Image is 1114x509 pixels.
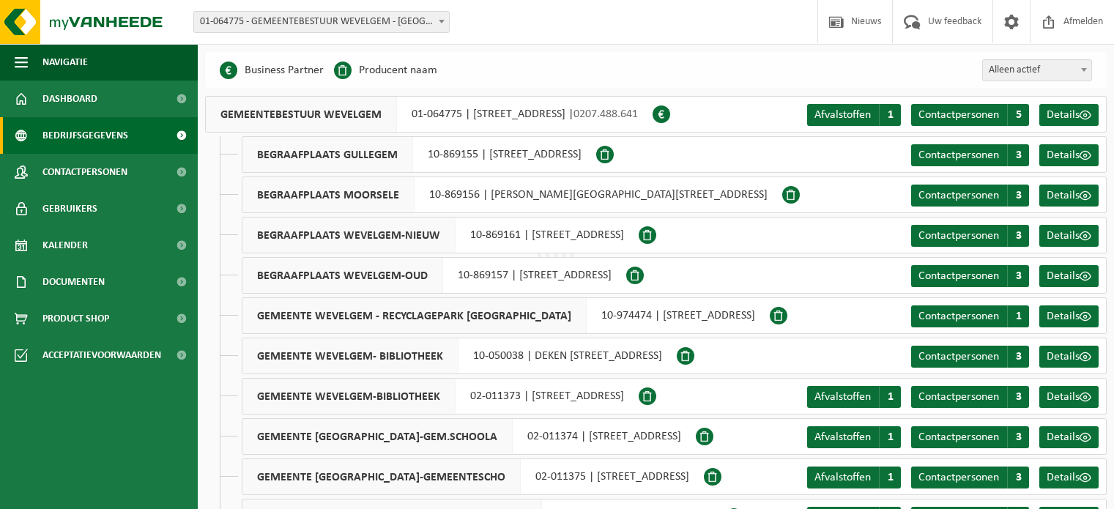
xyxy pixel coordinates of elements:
span: Contactpersonen [918,472,999,483]
a: Contactpersonen 1 [911,305,1029,327]
span: 01-064775 - GEMEENTEBESTUUR WEVELGEM - WEVELGEM [193,11,450,33]
a: Details [1039,185,1099,207]
a: Contactpersonen 3 [911,467,1029,488]
div: 10-869156 | [PERSON_NAME][GEOGRAPHIC_DATA][STREET_ADDRESS] [242,177,782,213]
span: 3 [1007,426,1029,448]
span: 3 [1007,346,1029,368]
div: 01-064775 | [STREET_ADDRESS] | [205,96,653,133]
a: Contactpersonen 3 [911,386,1029,408]
span: Afvalstoffen [814,391,871,403]
span: 0207.488.641 [573,108,638,120]
span: 01-064775 - GEMEENTEBESTUUR WEVELGEM - WEVELGEM [194,12,449,32]
div: 10-869157 | [STREET_ADDRESS] [242,257,626,294]
span: 1 [879,426,901,448]
span: 3 [1007,386,1029,408]
a: Contactpersonen 3 [911,185,1029,207]
span: Afvalstoffen [814,472,871,483]
div: 10-050038 | DEKEN [STREET_ADDRESS] [242,338,677,374]
span: Details [1047,311,1080,322]
span: 1 [879,467,901,488]
span: Contactpersonen [42,154,127,190]
span: Contactpersonen [918,190,999,201]
li: Business Partner [220,59,324,81]
span: Gebruikers [42,190,97,227]
a: Details [1039,346,1099,368]
a: Contactpersonen 3 [911,144,1029,166]
span: Details [1047,270,1080,282]
span: Contactpersonen [918,149,999,161]
span: Details [1047,391,1080,403]
a: Afvalstoffen 1 [807,426,901,448]
span: Details [1047,230,1080,242]
a: Details [1039,144,1099,166]
a: Contactpersonen 5 [911,104,1029,126]
span: GEMEENTE WEVELGEM- BIBLIOTHEEK [242,338,458,374]
li: Producent naam [334,59,437,81]
span: GEMEENTE [GEOGRAPHIC_DATA]-GEM.SCHOOLA [242,419,513,454]
span: Details [1047,149,1080,161]
a: Details [1039,265,1099,287]
span: Dashboard [42,81,97,117]
a: Details [1039,426,1099,448]
a: Details [1039,467,1099,488]
span: 3 [1007,225,1029,247]
span: BEGRAAFPLAATS MOORSELE [242,177,415,212]
span: Contactpersonen [918,270,999,282]
a: Contactpersonen 3 [911,346,1029,368]
div: 10-869161 | [STREET_ADDRESS] [242,217,639,253]
span: Kalender [42,227,88,264]
a: Afvalstoffen 1 [807,104,901,126]
span: 5 [1007,104,1029,126]
span: Contactpersonen [918,109,999,121]
div: 02-011374 | [STREET_ADDRESS] [242,418,696,455]
span: Alleen actief [982,59,1092,81]
span: GEMEENTE WEVELGEM-BIBLIOTHEEK [242,379,456,414]
span: GEMEENTE [GEOGRAPHIC_DATA]-GEMEENTESCHO [242,459,521,494]
span: Contactpersonen [918,431,999,443]
div: 10-869155 | [STREET_ADDRESS] [242,136,596,173]
span: Details [1047,472,1080,483]
span: Product Shop [42,300,109,337]
span: GEMEENTE WEVELGEM - RECYCLAGEPARK [GEOGRAPHIC_DATA] [242,298,587,333]
a: Contactpersonen 3 [911,265,1029,287]
a: Contactpersonen 3 [911,225,1029,247]
a: Details [1039,225,1099,247]
span: Alleen actief [983,60,1091,81]
span: 3 [1007,185,1029,207]
span: 3 [1007,467,1029,488]
div: 10-974474 | [STREET_ADDRESS] [242,297,770,334]
span: 3 [1007,144,1029,166]
a: Afvalstoffen 1 [807,386,901,408]
div: 02-011375 | [STREET_ADDRESS] [242,458,704,495]
span: Contactpersonen [918,351,999,363]
span: BEGRAAFPLAATS WEVELGEM-NIEUW [242,218,456,253]
a: Details [1039,386,1099,408]
a: Afvalstoffen 1 [807,467,901,488]
div: 02-011373 | [STREET_ADDRESS] [242,378,639,415]
span: GEMEENTEBESTUUR WEVELGEM [206,97,397,132]
span: Details [1047,431,1080,443]
span: 1 [879,386,901,408]
span: Contactpersonen [918,230,999,242]
span: BEGRAAFPLAATS GULLEGEM [242,137,413,172]
span: Details [1047,351,1080,363]
span: Afvalstoffen [814,431,871,443]
span: Details [1047,190,1080,201]
a: Contactpersonen 3 [911,426,1029,448]
span: Contactpersonen [918,391,999,403]
a: Details [1039,305,1099,327]
span: Documenten [42,264,105,300]
span: 1 [1007,305,1029,327]
span: Contactpersonen [918,311,999,322]
span: Acceptatievoorwaarden [42,337,161,374]
a: Details [1039,104,1099,126]
span: Navigatie [42,44,88,81]
span: Bedrijfsgegevens [42,117,128,154]
span: Details [1047,109,1080,121]
span: 1 [879,104,901,126]
span: Afvalstoffen [814,109,871,121]
span: BEGRAAFPLAATS WEVELGEM-OUD [242,258,443,293]
span: 3 [1007,265,1029,287]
